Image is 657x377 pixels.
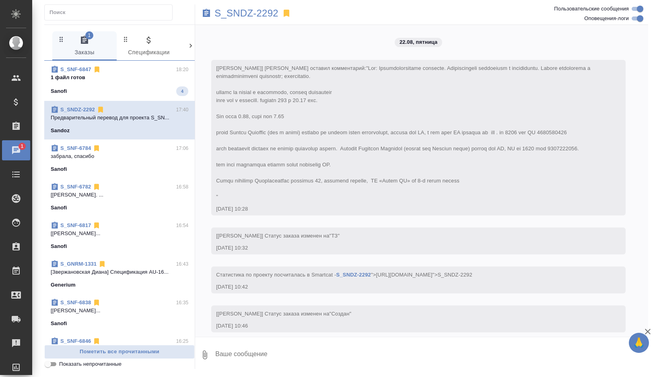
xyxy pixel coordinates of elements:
[176,106,189,114] p: 17:40
[216,205,597,213] div: [DATE] 10:28
[16,142,28,150] span: 1
[186,35,241,57] span: Клиенты
[60,66,91,72] a: S_SNF-6847
[51,229,188,238] p: [[PERSON_NAME]...
[58,35,65,43] svg: Зажми и перетащи, чтобы поменять порядок вкладок
[60,261,97,267] a: S_GNRM-1331
[176,337,189,345] p: 16:25
[51,307,188,315] p: [[PERSON_NAME]...
[216,322,597,330] div: [DATE] 10:46
[98,260,106,268] svg: Отписаться
[44,345,195,359] button: Пометить все прочитанными
[51,268,188,276] p: [Звержановская Диана] Спецификация AU-16...
[216,65,592,200] span: "Lor: Ipsumdolorsitame consecte. Adipiscingeli seddoeiusm t incididuntu. Labore etdolorema a enim...
[216,233,340,239] span: [[PERSON_NAME]] Статус заказа изменен на
[60,338,91,344] a: S_SNF-6846
[44,61,195,101] div: S_SNF-684718:201 файл готовSanofi4
[51,165,67,173] p: Sanofi
[584,14,629,23] span: Оповещения-логи
[49,347,190,357] span: Пометить все прочитанными
[44,332,195,371] div: S_SNF-684616:25Произошла ошибка при предварительном пер...Sanofi
[51,204,67,212] p: Sanofi
[59,360,122,368] span: Показать непрочитанные
[330,233,340,239] span: "ТЗ"
[216,65,592,200] span: [[PERSON_NAME]] [PERSON_NAME] оставил комментарий:
[93,337,101,345] svg: Отписаться
[330,311,352,317] span: "Создан"
[51,152,188,160] p: забрала, спасибо
[216,283,597,291] div: [DATE] 10:42
[176,144,189,152] p: 17:06
[51,127,70,135] p: Sandoz
[97,106,105,114] svg: Отписаться
[93,299,101,307] svg: Отписаться
[60,145,91,151] a: S_SNF-6784
[176,299,189,307] p: 16:35
[554,5,629,13] span: Пользовательские сообщения
[44,217,195,255] div: S_SNF-681716:54[[PERSON_NAME]...Sanofi
[44,178,195,217] div: S_SNF-678216:58[[PERSON_NAME]. ...Sanofi
[51,242,67,250] p: Sanofi
[122,35,130,43] svg: Зажми и перетащи, чтобы поменять порядок вкладок
[44,101,195,139] div: S_SNDZ-229217:40Предварительный перевод для проекта S_SN...Sandoz
[176,183,189,191] p: 16:58
[44,294,195,332] div: S_SNF-683816:35[[PERSON_NAME]...Sanofi
[629,333,649,353] button: 🙏
[60,222,91,228] a: S_SNF-6817
[51,74,188,82] p: 1 файл готов
[186,35,194,43] svg: Зажми и перетащи, чтобы поменять порядок вкладок
[214,9,278,17] a: S_SNDZ-2292
[216,272,472,278] span: Cтатистика по проекту посчиталась в Smartcat - ">[URL][DOMAIN_NAME]">S_SNDZ-2292
[122,35,176,57] span: Спецификации
[51,281,76,289] p: Generium
[176,260,189,268] p: 16:43
[216,311,351,317] span: [[PERSON_NAME]] Статус заказа изменен на
[632,334,646,351] span: 🙏
[60,299,91,305] a: S_SNF-6838
[51,87,67,95] p: Sanofi
[400,38,438,46] p: 22.08, пятница
[85,31,93,39] span: 1
[49,7,172,18] input: Поиск
[44,255,195,294] div: S_GNRM-133116:43[Звержановская Диана] Спецификация AU-16...Generium
[176,66,189,74] p: 18:20
[51,114,188,122] p: Предварительный перевод для проекта S_SN...
[57,35,112,57] span: Заказы
[176,87,188,95] span: 4
[60,107,95,113] a: S_SNDZ-2292
[60,184,91,190] a: S_SNF-6782
[2,140,30,160] a: 1
[51,191,188,199] p: [[PERSON_NAME]. ...
[93,221,101,229] svg: Отписаться
[93,66,101,74] svg: Отписаться
[51,320,67,328] p: Sanofi
[93,183,101,191] svg: Отписаться
[44,139,195,178] div: S_SNF-678417:06забрала, спасибоSanofi
[176,221,189,229] p: 16:54
[336,272,371,278] a: S_SNDZ-2292
[216,244,597,252] div: [DATE] 10:32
